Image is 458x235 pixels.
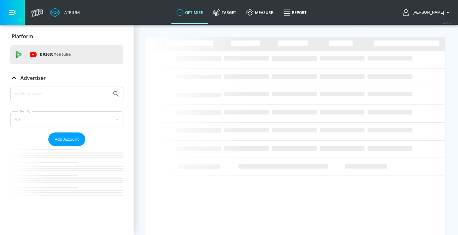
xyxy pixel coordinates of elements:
[278,1,312,24] a: Report
[443,21,452,25] span: v 4.25.4
[55,136,79,143] span: Add Account
[10,111,123,127] div: A-Z
[10,27,123,45] div: Platform
[20,75,46,82] p: Advertiser
[10,146,123,208] nav: list of Advertiser
[50,8,80,17] a: Atrium
[10,87,123,208] div: Advertiser
[171,1,208,24] a: optimize
[48,132,85,146] button: Add Account
[410,10,444,15] span: login as: sam.navas@zefr.com
[208,1,241,24] a: Target
[241,1,278,24] a: measure
[40,51,71,58] p: DV360:
[10,45,123,64] div: DV360: Youtube
[403,9,452,16] button: [PERSON_NAME]
[13,90,109,98] input: Search by name
[10,69,123,87] div: Advertiser
[62,10,80,15] div: Atrium
[12,33,33,40] p: Platform
[54,51,71,58] p: Youtube
[18,109,32,113] label: Sort By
